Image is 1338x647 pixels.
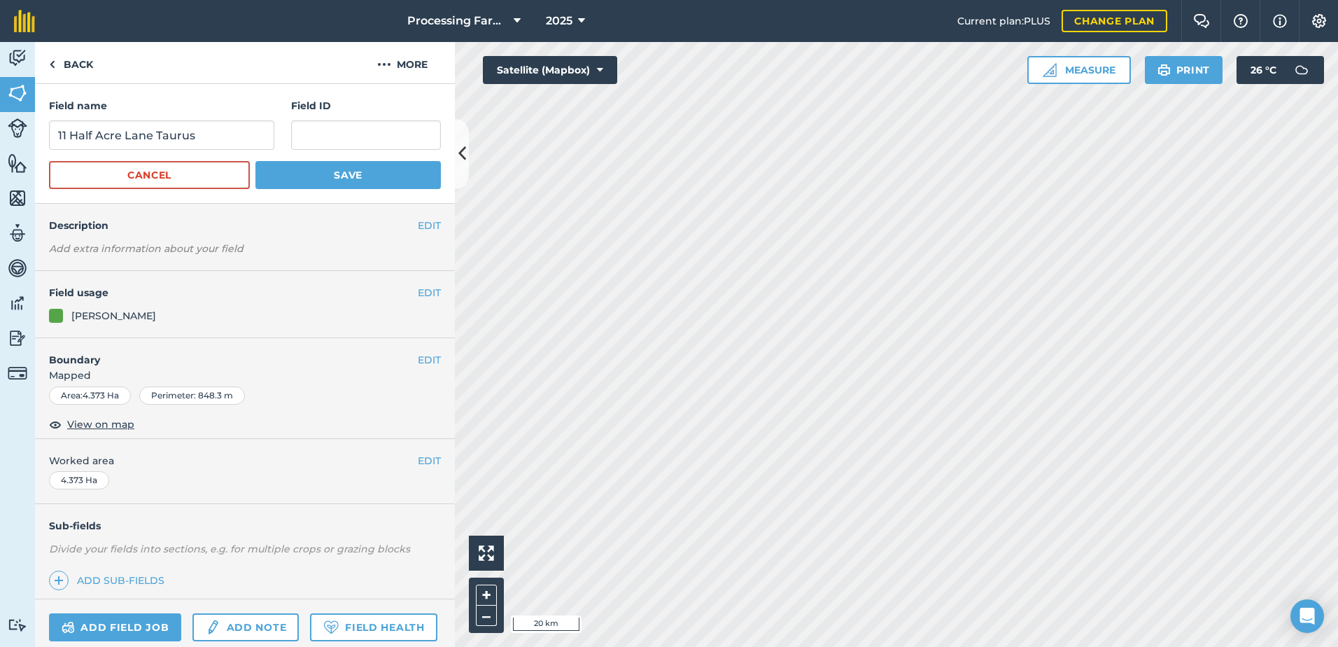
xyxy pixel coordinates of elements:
[49,416,62,433] img: svg+xml;base64,PHN2ZyB4bWxucz0iaHR0cDovL3d3dy53My5vcmcvMjAwMC9zdmciIHdpZHRoPSIxOCIgaGVpZ2h0PSIyNC...
[8,83,27,104] img: svg+xml;base64,PHN2ZyB4bWxucz0iaHR0cDovL3d3dy53My5vcmcvMjAwMC9zdmciIHdpZHRoPSI1NiIgaGVpZ2h0PSI2MC...
[377,56,391,73] img: svg+xml;base64,PHN2ZyB4bWxucz0iaHR0cDovL3d3dy53My5vcmcvMjAwMC9zdmciIHdpZHRoPSIyMCIgaGVpZ2h0PSIyNC...
[49,543,410,555] em: Divide your fields into sections, e.g. for multiple crops or grazing blocks
[476,606,497,626] button: –
[418,352,441,368] button: EDIT
[350,42,455,83] button: More
[1251,56,1276,84] span: 26 ° C
[546,13,572,29] span: 2025
[1043,63,1057,77] img: Ruler icon
[49,285,418,300] h4: Field usage
[49,387,131,405] div: Area : 4.373 Ha
[49,56,55,73] img: svg+xml;base64,PHN2ZyB4bWxucz0iaHR0cDovL3d3dy53My5vcmcvMjAwMC9zdmciIHdpZHRoPSI5IiBoZWlnaHQ9IjI0Ii...
[1290,599,1324,633] div: Open Intercom Messenger
[49,471,109,489] div: 4.373 Ha
[1157,62,1171,78] img: svg+xml;base64,PHN2ZyB4bWxucz0iaHR0cDovL3d3dy53My5vcmcvMjAwMC9zdmciIHdpZHRoPSIxOSIgaGVpZ2h0PSIyNC...
[35,518,455,534] h4: Sub-fields
[418,218,441,233] button: EDIT
[255,161,441,189] button: Save
[1145,56,1223,84] button: Print
[1311,14,1328,28] img: A cog icon
[310,613,437,641] a: Field Health
[14,10,35,32] img: fieldmargin Logo
[49,218,441,233] h4: Description
[483,56,617,84] button: Satellite (Mapbox)
[49,98,274,113] h4: Field name
[1193,14,1210,28] img: Two speech bubbles overlapping with the left bubble in the forefront
[49,613,181,641] a: Add field job
[476,585,497,606] button: +
[1232,14,1249,28] img: A question mark icon
[67,417,134,432] span: View on map
[957,13,1050,29] span: Current plan : PLUS
[49,416,134,433] button: View on map
[54,572,64,589] img: svg+xml;base64,PHN2ZyB4bWxucz0iaHR0cDovL3d3dy53My5vcmcvMjAwMC9zdmciIHdpZHRoPSIxNCIgaGVpZ2h0PSIyNC...
[62,619,75,636] img: svg+xml;base64,PD94bWwgdmVyc2lvbj0iMS4wIiBlbmNvZGluZz0idXRmLTgiPz4KPCEtLSBHZW5lcmF0b3I6IEFkb2JlIE...
[8,618,27,632] img: svg+xml;base64,PD94bWwgdmVyc2lvbj0iMS4wIiBlbmNvZGluZz0idXRmLTgiPz4KPCEtLSBHZW5lcmF0b3I6IEFkb2JlIE...
[8,363,27,383] img: svg+xml;base64,PD94bWwgdmVyc2lvbj0iMS4wIiBlbmNvZGluZz0idXRmLTgiPz4KPCEtLSBHZW5lcmF0b3I6IEFkb2JlIE...
[291,98,441,113] h4: Field ID
[35,368,455,383] span: Mapped
[139,387,245,405] div: Perimeter : 848.3 m
[205,619,220,636] img: svg+xml;base64,PD94bWwgdmVyc2lvbj0iMS4wIiBlbmNvZGluZz0idXRmLTgiPz4KPCEtLSBHZW5lcmF0b3I6IEFkb2JlIE...
[8,223,27,244] img: svg+xml;base64,PD94bWwgdmVyc2lvbj0iMS4wIiBlbmNvZGluZz0idXRmLTgiPz4KPCEtLSBHZW5lcmF0b3I6IEFkb2JlIE...
[8,118,27,138] img: svg+xml;base64,PD94bWwgdmVyc2lvbj0iMS4wIiBlbmNvZGluZz0idXRmLTgiPz4KPCEtLSBHZW5lcmF0b3I6IEFkb2JlIE...
[418,453,441,468] button: EDIT
[8,328,27,349] img: svg+xml;base64,PD94bWwgdmVyc2lvbj0iMS4wIiBlbmNvZGluZz0idXRmLTgiPz4KPCEtLSBHZW5lcmF0b3I6IEFkb2JlIE...
[8,258,27,279] img: svg+xml;base64,PD94bWwgdmVyc2lvbj0iMS4wIiBlbmNvZGluZz0idXRmLTgiPz4KPCEtLSBHZW5lcmF0b3I6IEFkb2JlIE...
[8,48,27,69] img: svg+xml;base64,PD94bWwgdmVyc2lvbj0iMS4wIiBlbmNvZGluZz0idXRmLTgiPz4KPCEtLSBHZW5lcmF0b3I6IEFkb2JlIE...
[35,42,107,83] a: Back
[1062,10,1167,32] a: Change plan
[8,188,27,209] img: svg+xml;base64,PHN2ZyB4bWxucz0iaHR0cDovL3d3dy53My5vcmcvMjAwMC9zdmciIHdpZHRoPSI1NiIgaGVpZ2h0PSI2MC...
[35,338,418,368] h4: Boundary
[1288,56,1316,84] img: svg+xml;base64,PD94bWwgdmVyc2lvbj0iMS4wIiBlbmNvZGluZz0idXRmLTgiPz4KPCEtLSBHZW5lcmF0b3I6IEFkb2JlIE...
[479,545,494,561] img: Four arrows, one pointing top left, one top right, one bottom right and the last bottom left
[418,285,441,300] button: EDIT
[407,13,508,29] span: Processing Farms
[192,613,299,641] a: Add note
[1237,56,1324,84] button: 26 °C
[49,453,441,468] span: Worked area
[49,571,170,590] a: Add sub-fields
[8,293,27,314] img: svg+xml;base64,PD94bWwgdmVyc2lvbj0iMS4wIiBlbmNvZGluZz0idXRmLTgiPz4KPCEtLSBHZW5lcmF0b3I6IEFkb2JlIE...
[49,161,250,189] button: Cancel
[1027,56,1131,84] button: Measure
[1273,13,1287,29] img: svg+xml;base64,PHN2ZyB4bWxucz0iaHR0cDovL3d3dy53My5vcmcvMjAwMC9zdmciIHdpZHRoPSIxNyIgaGVpZ2h0PSIxNy...
[49,242,244,255] em: Add extra information about your field
[71,308,156,323] div: [PERSON_NAME]
[8,153,27,174] img: svg+xml;base64,PHN2ZyB4bWxucz0iaHR0cDovL3d3dy53My5vcmcvMjAwMC9zdmciIHdpZHRoPSI1NiIgaGVpZ2h0PSI2MC...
